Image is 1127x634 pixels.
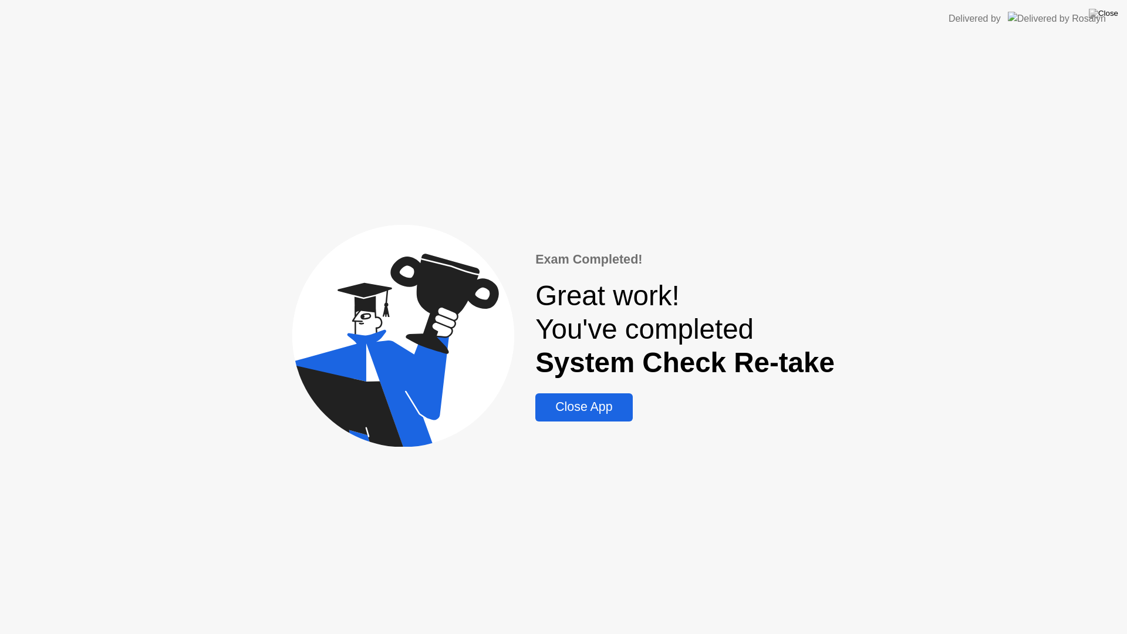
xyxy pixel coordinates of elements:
b: System Check Re-take [535,347,835,378]
div: Close App [539,400,629,414]
div: Delivered by [949,12,1001,26]
div: Exam Completed! [535,250,835,269]
img: Close [1089,9,1118,18]
div: Great work! You've completed [535,279,835,379]
img: Delivered by Rosalyn [1008,12,1106,25]
button: Close App [535,393,632,421]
